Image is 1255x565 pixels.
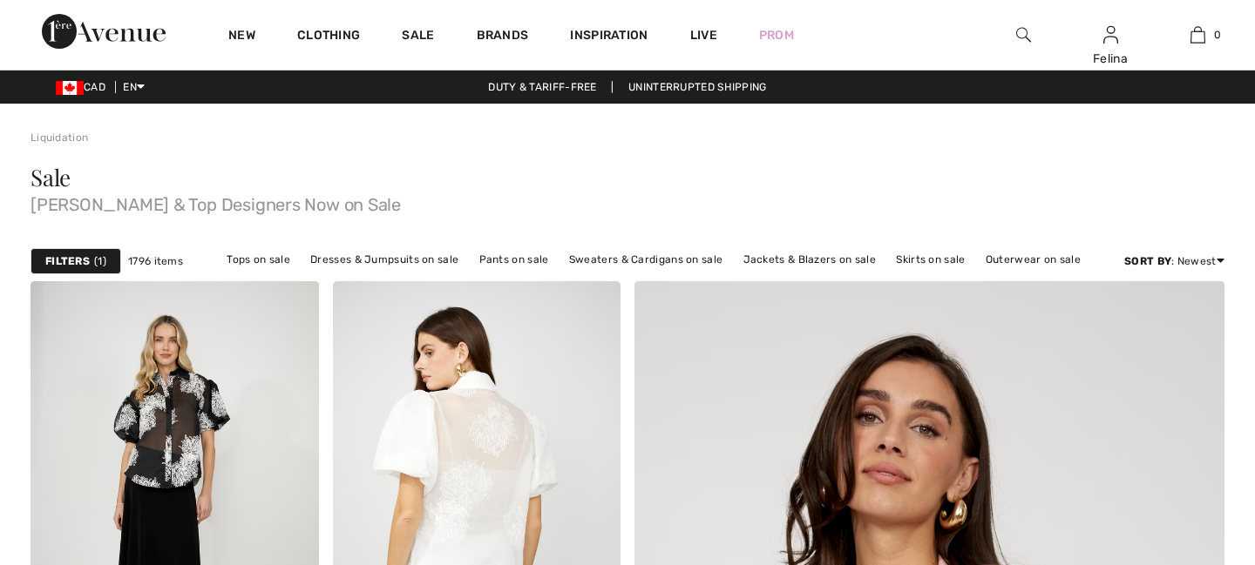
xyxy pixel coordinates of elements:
[1103,24,1118,45] img: My Info
[123,81,145,93] span: EN
[560,248,731,271] a: Sweaters & Cardigans on sale
[218,248,299,271] a: Tops on sale
[1068,50,1153,68] div: Felina
[128,253,183,269] span: 1796 items
[1214,27,1221,43] span: 0
[302,248,467,271] a: Dresses & Jumpsuits on sale
[1124,253,1224,269] div: : Newest
[1124,255,1171,267] strong: Sort By
[402,28,434,46] a: Sale
[297,28,360,46] a: Clothing
[42,14,166,49] img: 1ère Avenue
[759,26,794,44] a: Prom
[477,28,529,46] a: Brands
[31,131,88,144] a: Liquidation
[570,28,648,46] span: Inspiration
[56,81,112,93] span: CAD
[1016,24,1031,45] img: search the website
[887,248,973,271] a: Skirts on sale
[31,189,1224,213] span: [PERSON_NAME] & Top Designers Now on Sale
[690,26,717,44] a: Live
[1191,24,1205,45] img: My Bag
[471,248,558,271] a: Pants on sale
[228,28,255,46] a: New
[1103,26,1118,43] a: Sign In
[1155,24,1240,45] a: 0
[735,248,885,271] a: Jackets & Blazers on sale
[94,253,106,269] span: 1
[45,253,90,269] strong: Filters
[31,162,71,192] span: Sale
[977,248,1089,271] a: Outerwear on sale
[56,81,84,95] img: Canadian Dollar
